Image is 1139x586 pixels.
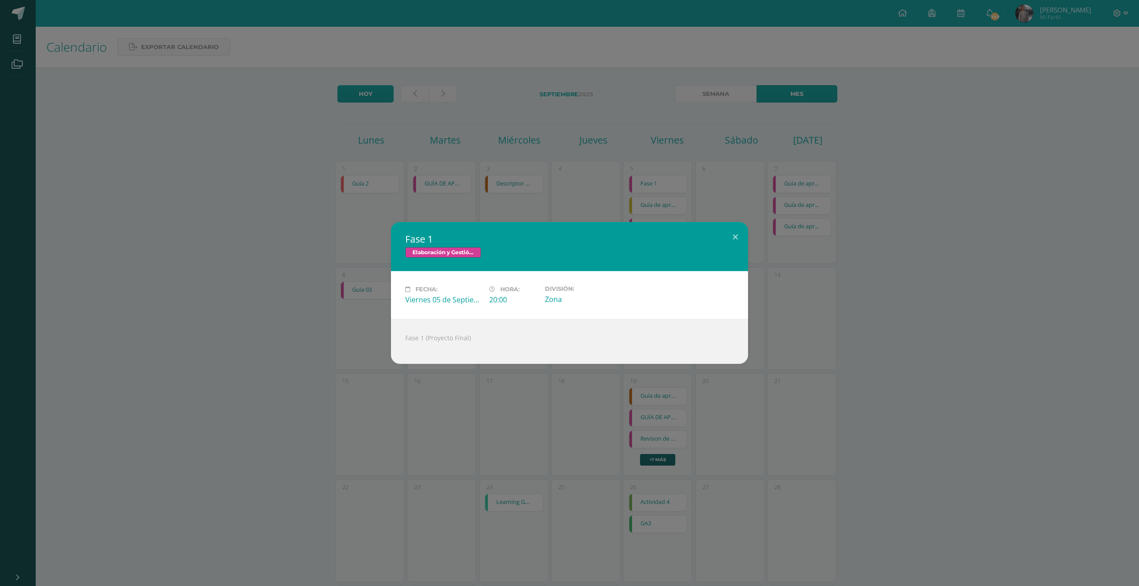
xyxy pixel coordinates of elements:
[545,294,622,304] div: Zona
[545,285,622,292] label: División:
[416,286,437,293] span: Fecha:
[391,319,748,364] div: Fase 1 (Proyecto Final)
[405,247,481,258] span: Elaboración y Gestión de Proyectos
[723,222,748,252] button: Close (Esc)
[500,286,520,293] span: Hora:
[405,233,734,245] h2: Fase 1
[405,295,482,305] div: Viernes 05 de Septiembre
[489,295,538,305] div: 20:00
